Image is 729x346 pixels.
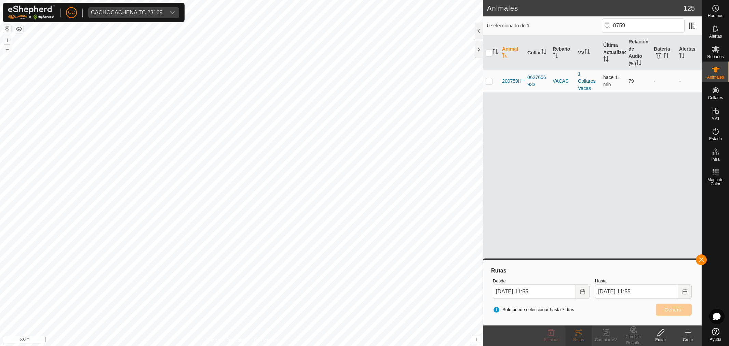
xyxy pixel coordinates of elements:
span: Ayuda [710,337,721,342]
span: Collares [708,96,723,100]
a: Contáctenos [254,337,277,343]
button: Generar [656,304,692,316]
th: Rebaño [550,36,575,70]
p-sorticon: Activar para ordenar [636,61,642,66]
span: Animales [707,75,724,79]
label: Hasta [595,278,692,284]
span: Horarios [708,14,723,18]
th: VV [575,36,600,70]
td: - [676,70,702,92]
span: Infra [711,157,719,161]
span: Mapa de Calor [704,178,727,186]
span: Estado [709,137,722,141]
span: Solo puede seleccionar hasta 7 días [493,306,574,313]
td: - [651,70,676,92]
div: Editar [647,337,674,343]
th: Relación de Audio (%) [626,36,651,70]
p-sorticon: Activar para ordenar [603,57,609,63]
div: Cambiar Rebaño [620,334,647,346]
div: Rutas [565,337,592,343]
button: Choose Date [678,284,692,299]
span: 0 seleccionado de 1 [487,22,602,29]
div: dropdown trigger [165,7,179,18]
button: i [472,335,480,343]
p-sorticon: Activar para ordenar [502,54,508,59]
button: + [3,36,11,44]
button: Choose Date [576,284,590,299]
button: – [3,45,11,53]
span: 200759H [502,78,522,85]
label: Desde [493,278,590,284]
span: Generar [664,307,683,312]
a: Ayuda [702,325,729,344]
div: CACHOCACHENA TC 23169 [91,10,163,15]
button: Capas del Mapa [15,25,23,33]
th: Alertas [676,36,702,70]
span: Rebaños [707,55,724,59]
div: Rutas [490,267,694,275]
span: CC [68,9,75,16]
span: CACHOCACHENA TC 23169 [88,7,165,18]
span: Alertas [709,34,722,38]
span: 79 [629,78,634,84]
th: Animal [499,36,525,70]
a: 1 Collares Vacas [578,71,595,91]
div: 0627656933 [527,74,547,88]
span: VVs [712,116,719,120]
p-sorticon: Activar para ordenar [541,50,546,55]
p-sorticon: Activar para ordenar [679,54,685,59]
a: Política de Privacidad [206,337,245,343]
button: Restablecer Mapa [3,25,11,33]
span: i [475,336,477,342]
th: Collar [525,36,550,70]
div: Cambiar VV [592,337,620,343]
p-sorticon: Activar para ordenar [584,50,590,55]
div: VACAS [553,78,572,85]
th: Última Actualización [600,36,626,70]
div: Crear [674,337,702,343]
p-sorticon: Activar para ordenar [663,54,669,59]
input: Buscar (S) [602,18,685,33]
th: Batería [651,36,676,70]
span: 18 ago 2025, 12:37 [603,75,620,87]
span: 125 [684,3,695,13]
p-sorticon: Activar para ordenar [553,54,558,59]
img: Logo Gallagher [8,5,55,19]
span: Eliminar [544,337,558,342]
p-sorticon: Activar para ordenar [492,50,498,55]
h2: Animales [487,4,684,12]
